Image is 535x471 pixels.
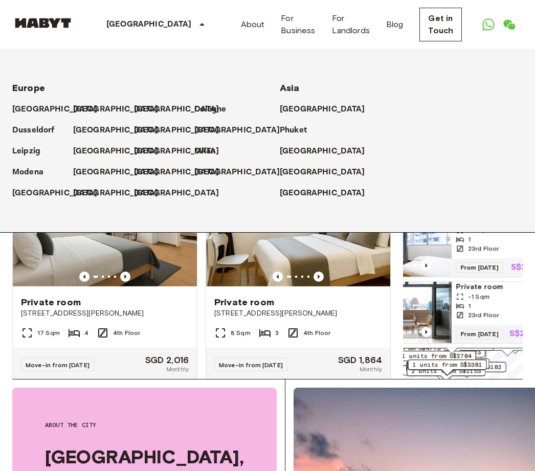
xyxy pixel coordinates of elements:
[12,187,98,199] p: [GEOGRAPHIC_DATA]
[166,365,189,374] span: Monthly
[280,187,365,199] p: [GEOGRAPHIC_DATA]
[402,351,472,361] span: 1 units from S$2704
[280,103,375,116] a: [GEOGRAPHIC_DATA]
[421,327,431,337] button: Previous image
[12,145,51,158] a: Leipzig
[314,272,324,282] button: Previous image
[241,18,265,31] a: About
[134,103,219,116] p: [GEOGRAPHIC_DATA]
[280,82,300,94] span: Asia
[468,244,499,253] span: 23rd Floor
[73,166,159,178] p: [GEOGRAPHIC_DATA]
[214,296,274,308] span: Private room
[408,350,486,366] div: Map marker
[280,166,365,178] p: [GEOGRAPHIC_DATA]
[360,282,452,343] img: Marketing picture of unit SG-01-103-001-005
[280,103,365,116] p: [GEOGRAPHIC_DATA]
[73,166,169,178] a: [GEOGRAPHIC_DATA]
[194,145,226,158] a: Milan
[21,296,81,308] span: Private room
[194,103,226,116] p: Cologne
[12,103,98,116] p: [GEOGRAPHIC_DATA]
[415,359,485,368] span: 1 units from S$4200
[12,145,40,158] p: Leipzig
[145,355,189,365] span: SGD 2,016
[406,362,485,377] div: Map marker
[120,272,130,282] button: Previous image
[84,328,88,338] span: 4
[113,328,140,338] span: 4th Floor
[456,262,503,273] span: From [DATE]
[280,166,375,178] a: [GEOGRAPHIC_DATA]
[478,14,499,35] a: Open WhatsApp
[194,145,215,158] p: Milan
[411,358,489,374] div: Map marker
[134,166,219,178] p: [GEOGRAPHIC_DATA]
[214,308,382,319] span: [STREET_ADDRESS][PERSON_NAME]
[26,361,90,369] span: Move-in from [DATE]
[12,166,43,178] p: Modena
[194,166,290,178] a: [GEOGRAPHIC_DATA]
[413,360,482,369] span: 1 units from S$3381
[275,328,279,338] span: 3
[12,82,45,94] span: Europe
[194,166,280,178] p: [GEOGRAPHIC_DATA]
[12,187,108,199] a: [GEOGRAPHIC_DATA]
[360,365,382,374] span: Monthly
[73,103,159,116] p: [GEOGRAPHIC_DATA]
[12,124,55,137] p: Dusseldorf
[73,145,159,158] p: [GEOGRAPHIC_DATA]
[421,260,431,271] button: Previous image
[468,310,499,320] span: 23rd Floor
[106,18,192,31] p: [GEOGRAPHIC_DATA]
[280,124,307,137] p: Phuket
[21,308,189,319] span: [STREET_ADDRESS][PERSON_NAME]
[280,187,375,199] a: [GEOGRAPHIC_DATA]
[194,103,236,116] a: Cologne
[73,124,169,137] a: [GEOGRAPHIC_DATA]
[408,360,487,375] div: Map marker
[419,8,462,41] a: Get in Touch
[79,272,90,282] button: Previous image
[134,124,219,137] p: [GEOGRAPHIC_DATA]
[134,166,230,178] a: [GEOGRAPHIC_DATA]
[219,361,283,369] span: Move-in from [DATE]
[73,124,159,137] p: [GEOGRAPHIC_DATA]
[280,145,375,158] a: [GEOGRAPHIC_DATA]
[468,292,489,301] span: -1 Sqm
[37,328,60,338] span: 17 Sqm
[134,124,230,137] a: [GEOGRAPHIC_DATA]
[73,103,169,116] a: [GEOGRAPHIC_DATA]
[338,355,382,365] span: SGD 1,864
[408,360,486,376] div: Map marker
[45,420,244,430] span: About the city
[428,362,506,378] div: Map marker
[134,187,230,199] a: [GEOGRAPHIC_DATA]
[415,341,494,356] div: Map marker
[134,145,219,158] p: [GEOGRAPHIC_DATA]
[134,187,219,199] p: [GEOGRAPHIC_DATA]
[499,14,519,35] a: Open WeChat
[12,124,65,137] a: Dusseldorf
[360,215,452,277] img: Marketing picture of unit SG-01-103-001-003
[206,165,391,383] a: Marketing picture of unit SG-01-001-026-03Previous imagePrevious imagePrivate room[STREET_ADDRESS...
[12,18,74,28] img: Habyt
[12,165,197,383] a: Marketing picture of unit SG-01-001-023-02Previous imagePrevious imagePrivate room[STREET_ADDRESS...
[332,12,370,37] a: For Landlords
[468,301,471,310] span: 1
[134,145,230,158] a: [GEOGRAPHIC_DATA]
[231,328,251,338] span: 8 Sqm
[134,103,230,116] a: [GEOGRAPHIC_DATA]
[397,351,476,367] div: Map marker
[12,166,54,178] a: Modena
[280,124,317,137] a: Phuket
[194,124,280,137] p: [GEOGRAPHIC_DATA]
[281,12,315,37] a: For Business
[12,103,108,116] a: [GEOGRAPHIC_DATA]
[468,235,471,244] span: 1
[73,187,169,199] a: [GEOGRAPHIC_DATA]
[303,328,330,338] span: 4th Floor
[73,187,159,199] p: [GEOGRAPHIC_DATA]
[432,363,502,372] span: 1 units from S$3182
[411,348,481,357] span: 3 units from S$3623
